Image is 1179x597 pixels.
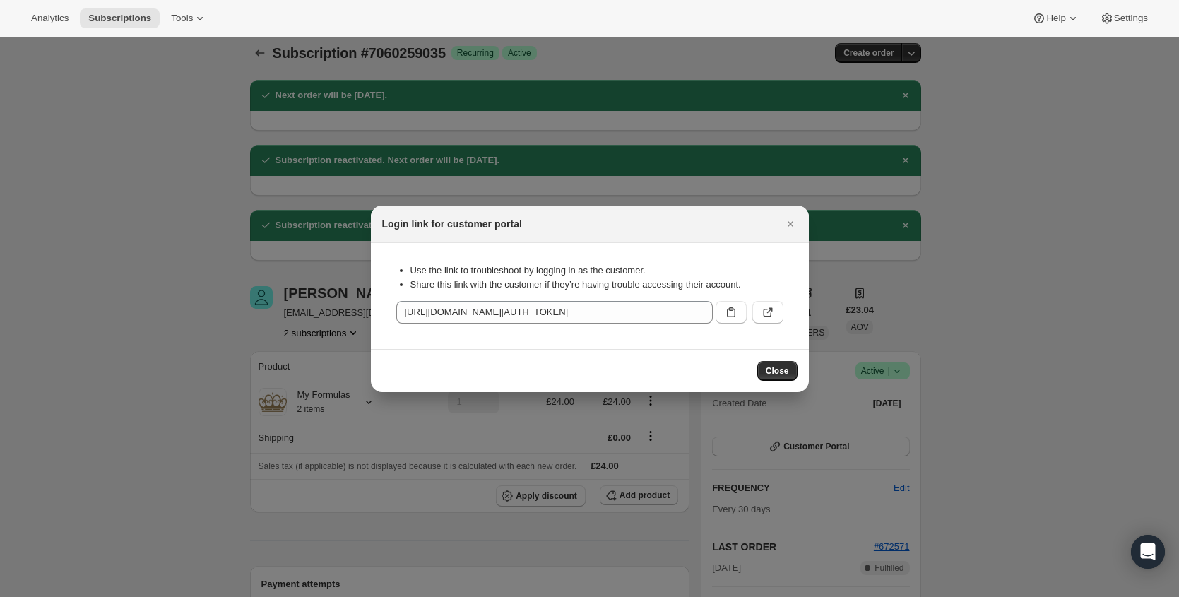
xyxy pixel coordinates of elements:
[31,13,69,24] span: Analytics
[162,8,215,28] button: Tools
[1114,13,1148,24] span: Settings
[80,8,160,28] button: Subscriptions
[23,8,77,28] button: Analytics
[1024,8,1088,28] button: Help
[1131,535,1165,569] div: Open Intercom Messenger
[1046,13,1065,24] span: Help
[757,361,798,381] button: Close
[382,217,522,231] h2: Login link for customer portal
[88,13,151,24] span: Subscriptions
[410,278,783,292] li: Share this link with the customer if they’re having trouble accessing their account.
[171,13,193,24] span: Tools
[781,214,800,234] button: Close
[410,264,783,278] li: Use the link to troubleshoot by logging in as the customer.
[1091,8,1156,28] button: Settings
[766,365,789,377] span: Close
